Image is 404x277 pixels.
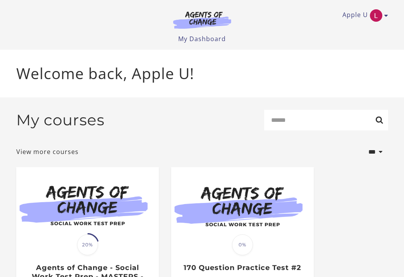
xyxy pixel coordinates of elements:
[178,35,226,43] a: My Dashboard
[232,234,253,255] span: 0%
[179,263,305,272] h3: 170 Question Practice Test #2
[77,234,98,255] span: 20%
[16,111,105,129] h2: My courses
[16,147,79,156] a: View more courses
[165,11,239,29] img: Agents of Change Logo
[342,9,384,22] a: Toggle menu
[16,62,388,85] p: Welcome back, Apple U!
